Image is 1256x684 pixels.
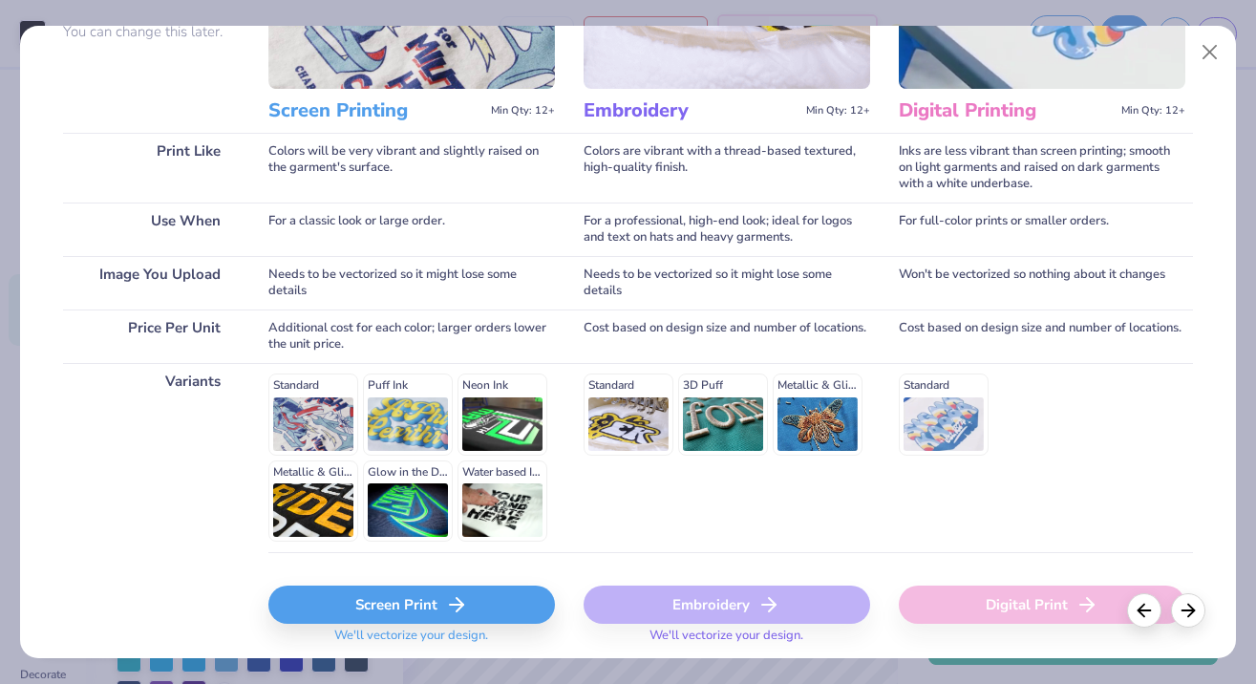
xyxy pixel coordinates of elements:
div: Price Per Unit [63,310,240,363]
h3: Digital Printing [899,98,1114,123]
div: Image You Upload [63,256,240,310]
div: Embroidery [584,586,870,624]
p: You can change this later. [63,24,240,40]
span: Min Qty: 12+ [491,104,555,118]
div: Colors will be very vibrant and slightly raised on the garment's surface. [268,133,555,203]
div: Needs to be vectorized so it might lose some details [268,256,555,310]
div: Use When [63,203,240,256]
div: Digital Print [899,586,1185,624]
div: Won't be vectorized so nothing about it changes [899,256,1185,310]
div: For a professional, high-end look; ideal for logos and text on hats and heavy garments. [584,203,870,256]
div: For full-color prints or smaller orders. [899,203,1185,256]
h3: Screen Printing [268,98,483,123]
div: For a classic look or large order. [268,203,555,256]
span: We'll vectorize your design. [642,628,811,655]
div: Needs to be vectorized so it might lose some details [584,256,870,310]
div: Inks are less vibrant than screen printing; smooth on light garments and raised on dark garments ... [899,133,1185,203]
h3: Embroidery [584,98,798,123]
div: Additional cost for each color; larger orders lower the unit price. [268,310,555,363]
span: Min Qty: 12+ [806,104,870,118]
div: Cost based on design size and number of locations. [899,310,1185,363]
div: Colors are vibrant with a thread-based textured, high-quality finish. [584,133,870,203]
div: Cost based on design size and number of locations. [584,310,870,363]
span: We'll vectorize your design. [327,628,496,655]
div: Screen Print [268,586,555,624]
div: Variants [63,363,240,552]
div: Print Like [63,133,240,203]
